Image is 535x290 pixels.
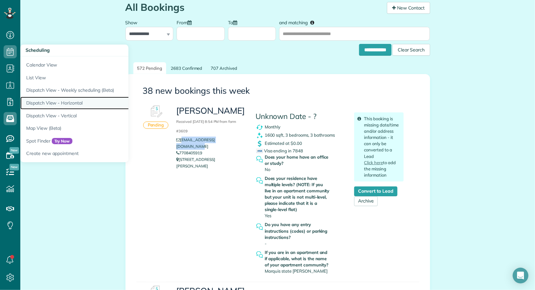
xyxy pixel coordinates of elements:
label: From [177,16,195,28]
span: Estimated at $0.00 [265,141,302,146]
img: question_symbol_icon-fa7b350da2b2fea416cef77984ae4cf4944ea5ab9e3d5925827a5d6b7129d3f6.png [256,223,264,231]
small: Received [DATE] 8:54 PM from form #3609 [176,119,236,133]
a: Clear Search [392,45,430,50]
a: Create new appointment [20,147,184,162]
span: New [10,147,19,154]
span: Visa ending in 7848 [256,148,303,153]
strong: Does your home have an office or study? [265,154,331,166]
a: New Contact [387,2,430,14]
img: dollar_symbol_icon-bd8a6898b2649ec353a9eba708ae97d8d7348bddd7d2aed9b7e4bf5abd9f4af5.png [256,140,264,148]
img: question_symbol_icon-fa7b350da2b2fea416cef77984ae4cf4944ea5ab9e3d5925827a5d6b7129d3f6.png [256,251,264,259]
span: New [10,164,19,170]
span: No [265,167,270,172]
a: Dispatch View - Weekly scheduling (Beta) [20,84,184,97]
span: Scheduling [26,47,50,53]
label: To [228,16,240,28]
img: question_symbol_icon-fa7b350da2b2fea416cef77984ae4cf4944ea5ab9e3d5925827a5d6b7129d3f6.png [256,155,264,164]
a: [EMAIL_ADDRESS][DOMAIN_NAME] [176,137,215,149]
h3: 38 new bookings this week [143,86,413,96]
a: List View [20,71,184,84]
label: and matching [279,16,319,28]
h4: Unknown Date - ? [256,112,345,121]
strong: Do you have any entry instructions (codes) or parking instructions? [265,222,331,240]
span: Monthly [265,124,281,129]
strong: Does your residence have multiple levels? (NOTE: If you live in an apartment community but your u... [265,175,331,213]
a: Calendar View [20,56,184,71]
div: Pending [143,122,169,129]
img: question_symbol_icon-fa7b350da2b2fea416cef77984ae4cf4944ea5ab9e3d5925827a5d6b7129d3f6.png [256,177,264,185]
h3: [PERSON_NAME] [176,106,245,134]
a: Spot FinderTry Now [20,135,184,147]
a: Dispatch View - Horizontal [20,97,184,109]
a: 572 Pending [133,62,166,74]
span: Yes [265,213,271,218]
a: 707 Archived [207,62,241,74]
img: clean_symbol_icon-dd072f8366c07ea3eb8378bb991ecd12595f4b76d916a6f83395f9468ae6ecae.png [256,131,264,140]
a: Convert to Lead [354,186,397,196]
a: Map View (Beta) [20,122,184,135]
div: Clear Search [392,44,430,56]
a: Dispatch View - Vertical [20,109,184,122]
span: 1600 sqft, 3 bedrooms, 3 bathrooms [265,132,335,138]
div: This booking is missing date/time and/or address information - it can only be converted to a Lead... [354,112,404,182]
div: Open Intercom Messenger [513,268,528,283]
a: 2683 Confirmed [167,62,206,74]
img: recurrence_symbol_icon-7cc721a9f4fb8f7b0289d3d97f09a2e367b638918f1a67e51b1e7d8abe5fb8d8.png [256,123,264,131]
a: Archive [354,196,378,206]
strong: If you are in an apartment and if applicable, what is the name of your apartment community? [265,249,331,268]
span: - [265,241,267,246]
a: 7708405919 [176,150,202,155]
span: Marquis state [PERSON_NAME] [265,268,328,274]
a: Click here [364,160,383,165]
img: Booking #599469 [146,102,166,122]
p: [STREET_ADDRESS][PERSON_NAME] [176,156,245,169]
span: Try Now [52,138,73,145]
h1: All Bookings [125,2,382,13]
